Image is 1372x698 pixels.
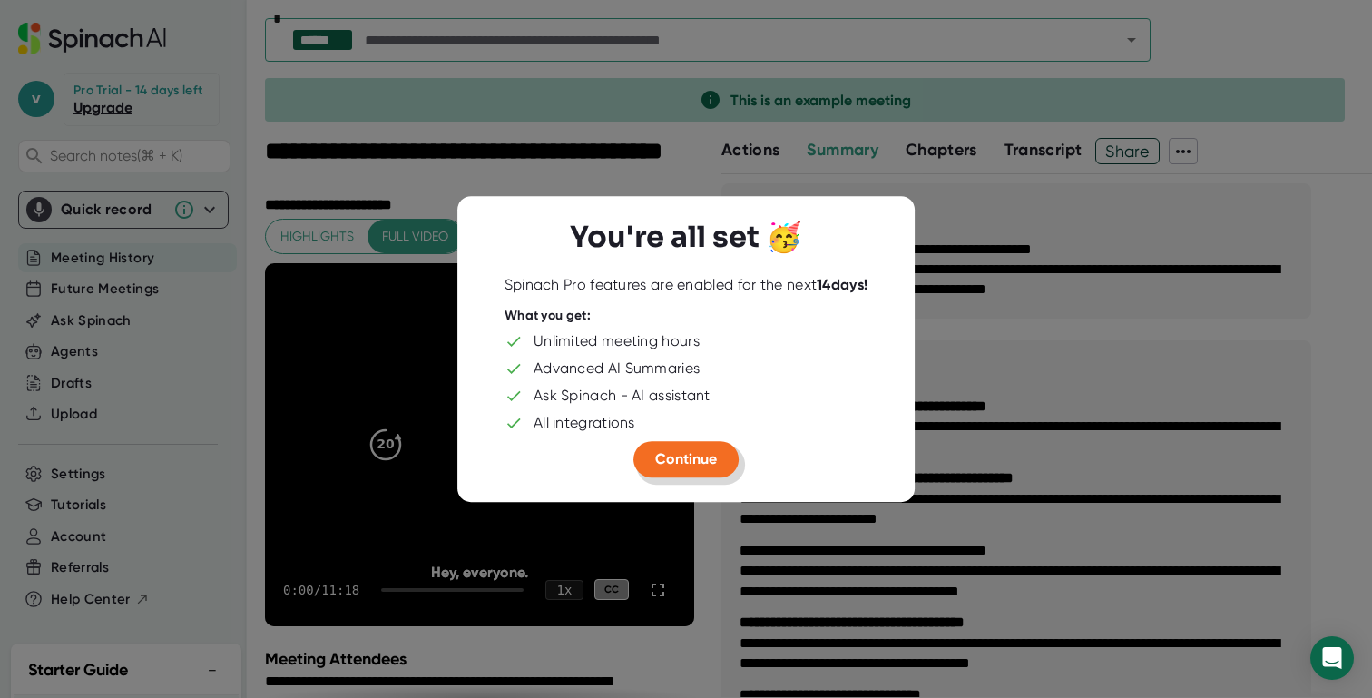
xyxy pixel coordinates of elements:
div: Open Intercom Messenger [1310,636,1354,680]
span: Continue [655,450,717,467]
div: Advanced AI Summaries [534,359,700,378]
div: Unlimited meeting hours [534,332,700,350]
div: Ask Spinach - AI assistant [534,387,710,405]
div: Spinach Pro features are enabled for the next [505,276,868,294]
button: Continue [633,441,739,477]
h3: You're all set 🥳 [570,221,802,255]
b: 14 days! [817,276,867,293]
div: All integrations [534,414,635,432]
div: What you get: [505,308,591,324]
